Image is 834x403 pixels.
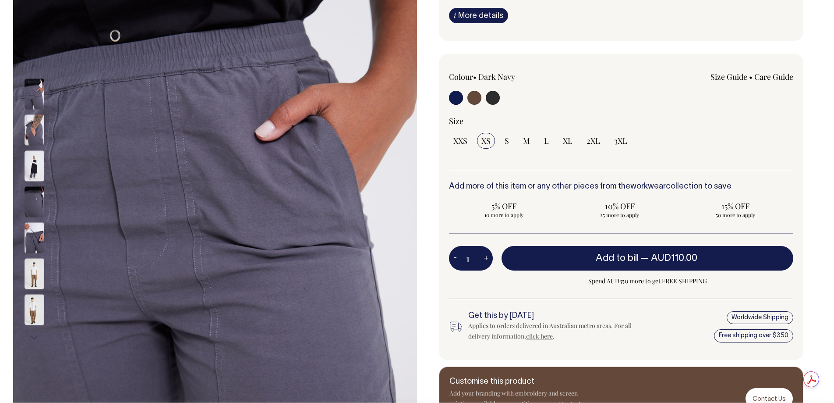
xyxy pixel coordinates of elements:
input: 2XL [582,133,604,149]
a: Size Guide [710,71,747,82]
span: • [749,71,753,82]
input: 15% OFF 50 more to apply [680,198,791,221]
input: M [519,133,534,149]
div: Colour [449,71,587,82]
span: • [473,71,477,82]
img: charcoal [25,151,44,182]
span: — [641,254,700,263]
button: Add to bill —AUD110.00 [502,246,793,271]
a: iMore details [449,8,508,23]
label: Dark Navy [478,71,515,82]
span: S [505,136,509,146]
span: 3XL [614,136,627,146]
a: Care Guide [754,71,793,82]
span: i [454,11,456,20]
span: XXS [453,136,467,146]
span: M [523,136,530,146]
img: charcoal [25,187,44,218]
button: - [449,250,461,267]
div: Applies to orders delivered in Australian metro areas. For all delivery information, . [468,321,637,342]
span: XL [563,136,572,146]
img: chocolate [25,259,44,289]
span: Add to bill [596,254,639,263]
input: XXS [449,133,472,149]
h6: Add more of this item or any other pieces from the collection to save [449,182,793,191]
h6: Get this by [DATE] [468,312,637,321]
a: click here [526,332,553,340]
input: L [540,133,553,149]
img: charcoal [25,79,44,110]
span: 15% OFF [685,201,786,211]
span: 50 more to apply [685,211,786,218]
span: 10 more to apply [453,211,555,218]
button: Next [28,328,41,348]
span: 2XL [587,136,600,146]
button: Previous [28,57,41,76]
input: XL [558,133,577,149]
button: + [479,250,493,267]
span: XS [481,136,491,146]
input: S [500,133,513,149]
span: 10% OFF [569,201,671,211]
input: 10% OFF 25 more to apply [565,198,675,221]
img: charcoal [25,223,44,253]
span: 25 more to apply [569,211,671,218]
span: L [544,136,549,146]
h6: Customise this product [449,378,590,386]
a: workwear [630,183,666,190]
span: Spend AUD350 more to get FREE SHIPPING [502,276,793,286]
span: AUD110.00 [651,254,697,263]
img: chocolate [25,295,44,325]
span: 5% OFF [453,201,555,211]
div: Size [449,116,793,126]
input: XS [477,133,495,149]
input: 5% OFF 10 more to apply [449,198,559,221]
img: charcoal [25,115,44,146]
input: 3XL [610,133,632,149]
